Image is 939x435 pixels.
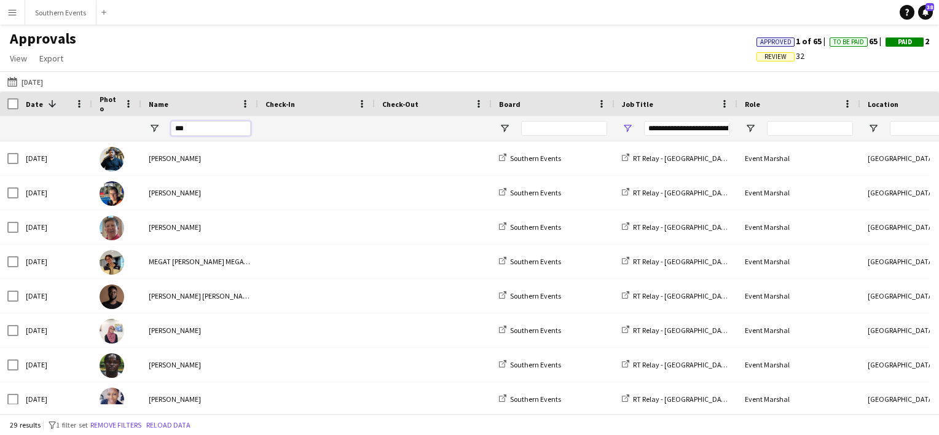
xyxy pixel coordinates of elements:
[18,176,92,210] div: [DATE]
[100,284,124,309] img: ALEX KISSI BEDIAKO
[633,154,732,163] span: RT Relay - [GEOGRAPHIC_DATA]
[34,50,68,66] a: Export
[830,36,886,47] span: 65
[868,100,898,109] span: Location
[499,123,510,134] button: Open Filter Menu
[510,360,561,369] span: Southern Events
[925,3,934,11] span: 38
[622,291,732,300] a: RT Relay - [GEOGRAPHIC_DATA]
[510,188,561,197] span: Southern Events
[510,394,561,404] span: Southern Events
[633,188,732,197] span: RT Relay - [GEOGRAPHIC_DATA]
[633,291,732,300] span: RT Relay - [GEOGRAPHIC_DATA]
[100,181,124,206] img: Stella Burton
[382,100,418,109] span: Check-Out
[737,245,860,278] div: Event Marshal
[88,418,144,432] button: Remove filters
[745,100,760,109] span: Role
[622,100,653,109] span: Job Title
[100,95,119,113] span: Photo
[633,326,732,335] span: RT Relay - [GEOGRAPHIC_DATA]
[510,291,561,300] span: Southern Events
[171,121,251,136] input: Name Filter Input
[499,100,521,109] span: Board
[141,210,258,244] div: [PERSON_NAME]
[499,154,561,163] a: Southern Events
[39,53,63,64] span: Export
[918,5,933,20] a: 38
[141,176,258,210] div: [PERSON_NAME]
[56,420,88,429] span: 1 filter set
[100,216,124,240] img: Karen King
[18,141,92,175] div: [DATE]
[499,326,561,335] a: Southern Events
[141,382,258,416] div: [PERSON_NAME]
[100,388,124,412] img: Vanessa Commodore
[510,326,561,335] span: Southern Events
[100,250,124,275] img: MEGAT AMMAR SULEIMAN MEGAT RAHMAD
[141,313,258,347] div: [PERSON_NAME]
[767,121,853,136] input: Role Filter Input
[760,38,792,46] span: Approved
[633,257,732,266] span: RT Relay - [GEOGRAPHIC_DATA]
[756,36,830,47] span: 1 of 65
[25,1,96,25] button: Southern Events
[756,50,804,61] span: 32
[141,279,258,313] div: [PERSON_NAME] [PERSON_NAME]
[737,382,860,416] div: Event Marshal
[18,245,92,278] div: [DATE]
[868,123,879,134] button: Open Filter Menu
[510,154,561,163] span: Southern Events
[499,394,561,404] a: Southern Events
[833,38,864,46] span: To Be Paid
[745,123,756,134] button: Open Filter Menu
[622,360,732,369] a: RT Relay - [GEOGRAPHIC_DATA]
[737,141,860,175] div: Event Marshal
[633,394,732,404] span: RT Relay - [GEOGRAPHIC_DATA]
[764,53,787,61] span: Review
[100,319,124,343] img: Natalia Khalish Dahsimar
[100,353,124,378] img: Edmund Amoh
[499,291,561,300] a: Southern Events
[622,257,732,266] a: RT Relay - [GEOGRAPHIC_DATA]
[622,188,732,197] a: RT Relay - [GEOGRAPHIC_DATA]
[737,313,860,347] div: Event Marshal
[622,394,732,404] a: RT Relay - [GEOGRAPHIC_DATA]
[18,279,92,313] div: [DATE]
[18,382,92,416] div: [DATE]
[499,257,561,266] a: Southern Events
[622,154,732,163] a: RT Relay - [GEOGRAPHIC_DATA]
[633,222,732,232] span: RT Relay - [GEOGRAPHIC_DATA]
[10,53,27,64] span: View
[18,348,92,382] div: [DATE]
[149,100,168,109] span: Name
[26,100,43,109] span: Date
[5,74,45,89] button: [DATE]
[144,418,193,432] button: Reload data
[141,141,258,175] div: [PERSON_NAME]
[737,348,860,382] div: Event Marshal
[521,121,607,136] input: Board Filter Input
[737,176,860,210] div: Event Marshal
[633,360,732,369] span: RT Relay - [GEOGRAPHIC_DATA]
[100,147,124,171] img: Devyang Vaniya
[265,100,295,109] span: Check-In
[886,36,929,47] span: 2
[141,348,258,382] div: [PERSON_NAME]
[737,210,860,244] div: Event Marshal
[737,279,860,313] div: Event Marshal
[622,326,732,335] a: RT Relay - [GEOGRAPHIC_DATA]
[510,222,561,232] span: Southern Events
[622,123,633,134] button: Open Filter Menu
[898,38,912,46] span: Paid
[499,188,561,197] a: Southern Events
[499,360,561,369] a: Southern Events
[510,257,561,266] span: Southern Events
[5,50,32,66] a: View
[149,123,160,134] button: Open Filter Menu
[622,222,732,232] a: RT Relay - [GEOGRAPHIC_DATA]
[499,222,561,232] a: Southern Events
[18,210,92,244] div: [DATE]
[141,245,258,278] div: MEGAT [PERSON_NAME] MEGAT RAHMAD
[18,313,92,347] div: [DATE]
